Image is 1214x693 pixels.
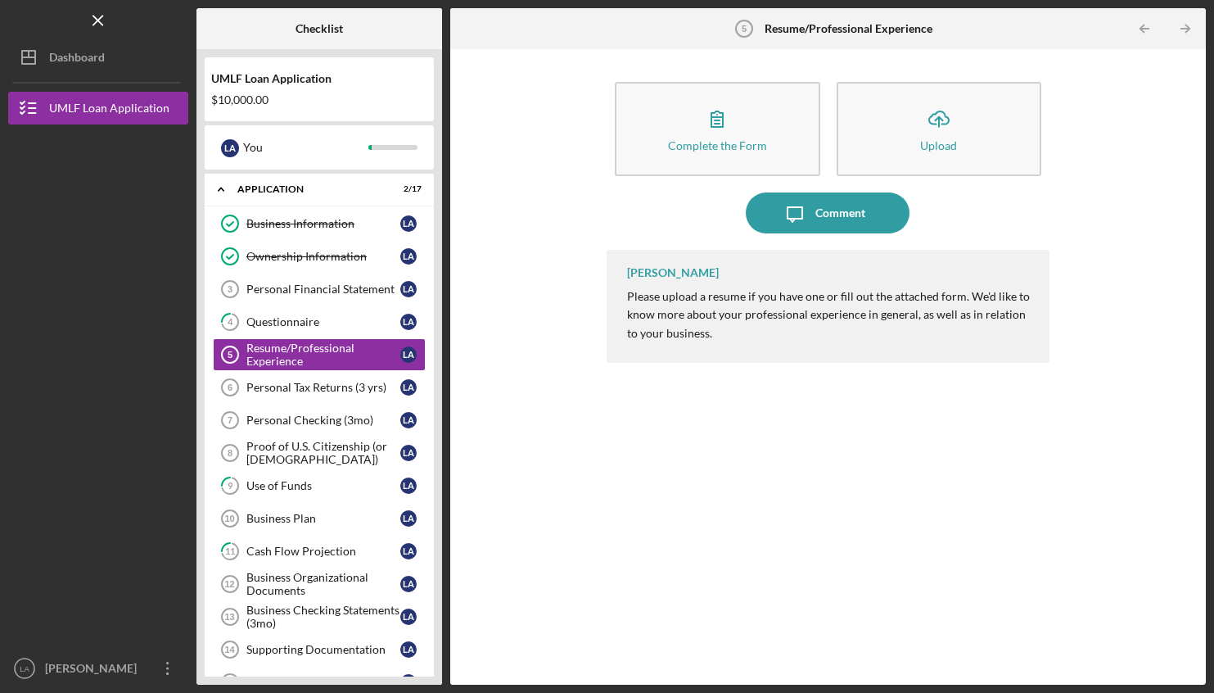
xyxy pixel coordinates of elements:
[815,192,865,233] div: Comment
[400,281,417,297] div: L A
[228,350,232,360] tspan: 5
[246,315,400,328] div: Questionnaire
[213,273,426,306] a: 3Personal Financial StatementLA
[668,139,767,152] div: Complete the Form
[213,633,426,666] a: 14Supporting DocumentationLA
[49,92,169,129] div: UMLF Loan Application
[246,643,400,656] div: Supporting Documentation
[246,283,400,296] div: Personal Financial Statement
[49,41,105,78] div: Dashboard
[246,217,400,230] div: Business Information
[225,546,235,557] tspan: 11
[213,240,426,273] a: Ownership InformationLA
[627,288,1034,342] p: Please upload a resume if you have one or fill out the attached form. We'd like to know more abou...
[224,612,234,622] tspan: 13
[246,571,400,597] div: Business Organizational Documents
[746,192,909,233] button: Comment
[246,250,400,263] div: Ownership Information
[296,22,343,35] b: Checklist
[213,502,426,535] a: 10Business PlanLA
[246,676,400,689] div: Signatures
[237,184,381,194] div: Application
[8,92,188,125] button: UMLF Loan Application
[228,415,232,425] tspan: 7
[221,139,239,157] div: L A
[627,266,719,279] div: [PERSON_NAME]
[211,72,427,85] div: UMLF Loan Application
[224,514,234,523] tspan: 10
[400,412,417,428] div: L A
[213,338,426,371] a: 5Resume/Professional ExperienceLA
[246,414,400,427] div: Personal Checking (3mo)
[742,24,747,34] tspan: 5
[243,134,368,161] div: You
[392,184,422,194] div: 2 / 17
[246,342,400,368] div: Resume/Professional Experience
[400,674,417,691] div: L A
[400,641,417,658] div: L A
[213,469,426,502] a: 9Use of FundsLA
[246,604,400,630] div: Business Checking Statements (3mo)
[615,82,820,176] button: Complete the Form
[228,448,232,458] tspan: 8
[400,346,417,363] div: L A
[20,664,29,673] text: LA
[213,437,426,469] a: 8Proof of U.S. Citizenship (or [DEMOGRAPHIC_DATA])LA
[246,381,400,394] div: Personal Tax Returns (3 yrs)
[8,652,188,685] button: LA[PERSON_NAME]
[920,139,957,152] div: Upload
[211,93,427,106] div: $10,000.00
[400,510,417,527] div: L A
[400,445,417,461] div: L A
[213,568,426,600] a: 12Business Organizational DocumentsLA
[400,215,417,232] div: L A
[400,576,417,592] div: L A
[837,82,1042,176] button: Upload
[41,652,147,689] div: [PERSON_NAME]
[213,207,426,240] a: Business InformationLA
[228,383,232,392] tspan: 6
[400,478,417,494] div: L A
[765,22,932,35] b: Resume/Professional Experience
[400,314,417,330] div: L A
[400,379,417,396] div: L A
[246,479,400,492] div: Use of Funds
[246,512,400,525] div: Business Plan
[400,248,417,265] div: L A
[228,481,233,491] tspan: 9
[228,317,233,328] tspan: 4
[213,404,426,437] a: 7Personal Checking (3mo)LA
[228,284,232,294] tspan: 3
[213,371,426,404] a: 6Personal Tax Returns (3 yrs)LA
[8,41,188,74] button: Dashboard
[213,600,426,633] a: 13Business Checking Statements (3mo)LA
[246,545,400,558] div: Cash Flow Projection
[224,579,234,589] tspan: 12
[224,645,235,654] tspan: 14
[246,440,400,466] div: Proof of U.S. Citizenship (or [DEMOGRAPHIC_DATA])
[400,609,417,625] div: L A
[213,535,426,568] a: 11Cash Flow ProjectionLA
[400,543,417,559] div: L A
[213,306,426,338] a: 4QuestionnaireLA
